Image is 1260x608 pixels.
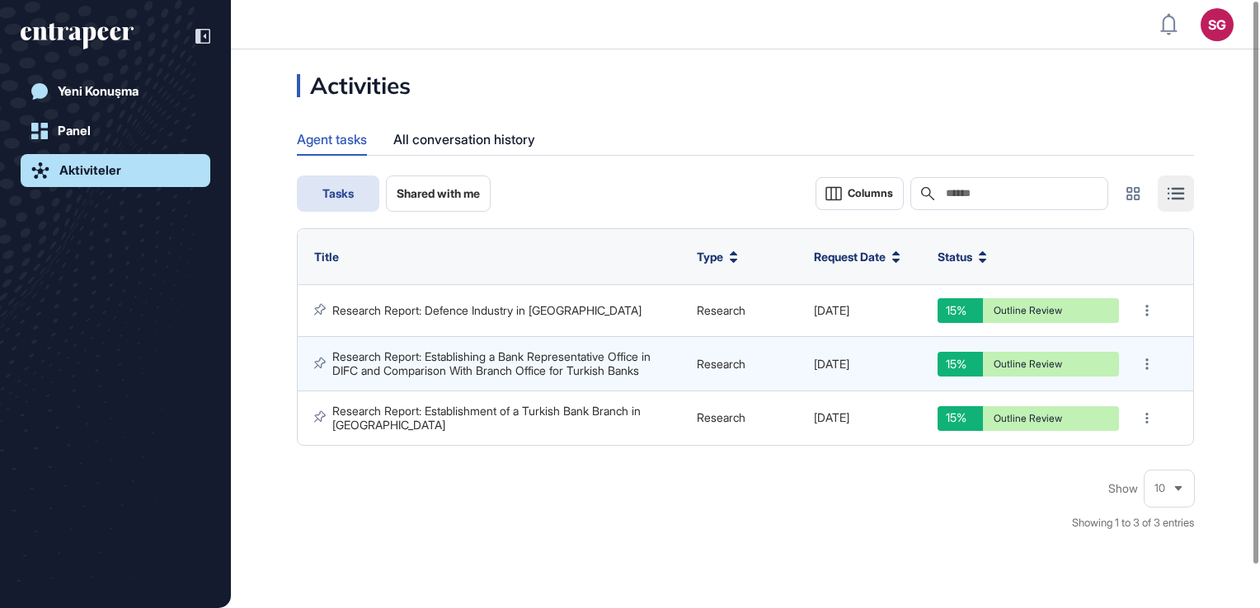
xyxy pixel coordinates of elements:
[697,250,738,264] button: Type
[397,187,480,200] span: Shared with me
[393,124,535,156] div: All conversation history
[21,115,210,147] a: Panel
[1201,8,1234,41] button: SG
[938,352,983,376] div: 15%
[697,357,745,371] span: Research
[322,187,354,200] span: Tasks
[21,75,210,108] a: Yeni Konuşma
[938,406,983,431] div: 15%
[1072,515,1194,531] div: Showing 1 to 3 of 3 entries
[814,410,849,424] span: [DATE]
[314,250,339,264] span: Title
[58,124,91,138] div: Panel
[332,404,644,431] a: Research Report: Establishment of a Turkish Bank Branch in [GEOGRAPHIC_DATA]
[938,250,987,264] button: Status
[58,84,139,99] div: Yeni Konuşma
[814,250,900,264] button: Request Date
[1108,482,1138,495] span: Show
[297,175,379,212] button: Tasks
[938,250,972,264] span: Status
[697,303,745,317] span: Research
[697,410,745,424] span: Research
[1154,482,1165,494] span: 10
[332,349,654,376] a: Research Report: Establishing a Bank Representative Office in DIFC and Comparison With Branch Off...
[59,163,121,178] div: Aktiviteler
[814,357,849,371] span: [DATE]
[814,250,886,264] span: Request Date
[297,74,411,97] div: Activities
[386,175,491,212] button: Shared with me
[297,124,367,154] div: Agent tasks
[697,250,723,264] span: Type
[814,303,849,317] span: [DATE]
[21,154,210,187] a: Aktiviteler
[816,177,904,210] button: Columns
[21,23,134,49] div: entrapeer-logo
[950,414,1107,423] div: Outline Review
[848,187,893,199] span: Columns
[332,303,642,317] a: Research Report: Defence Industry in [GEOGRAPHIC_DATA]
[950,306,1107,316] div: Outline Review
[950,359,1107,369] div: Outline Review
[938,298,983,323] div: 15%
